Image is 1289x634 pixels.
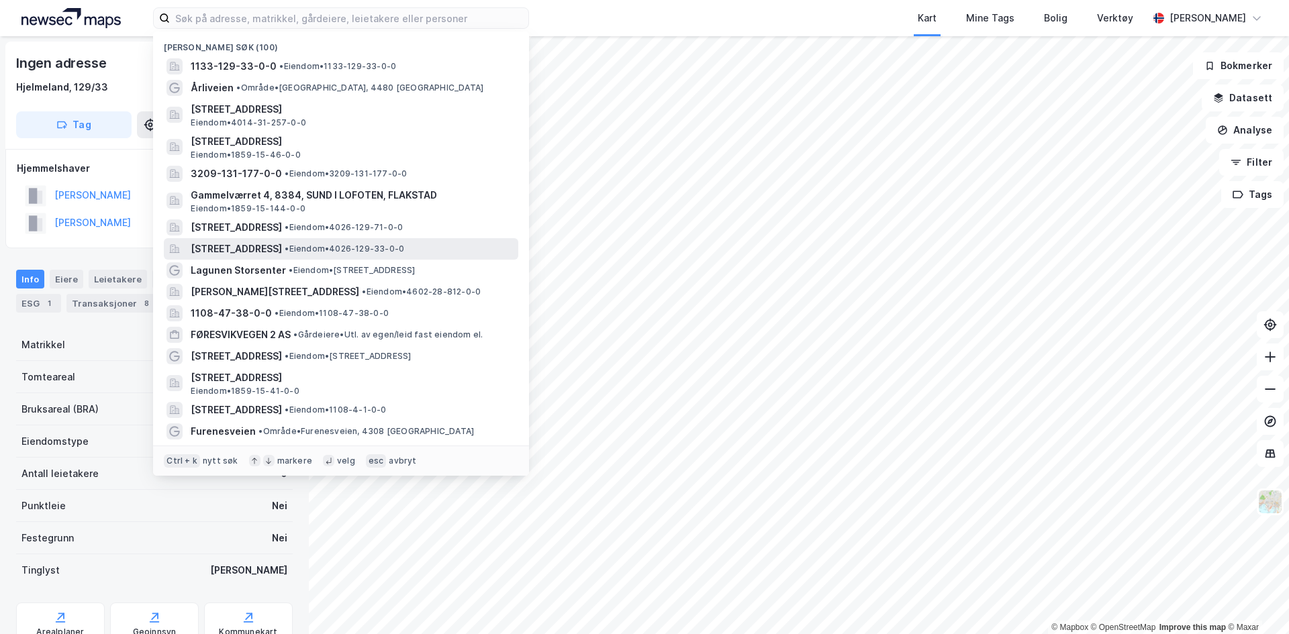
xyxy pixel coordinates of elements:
[1257,489,1283,515] img: Z
[152,270,203,288] div: Datasett
[285,168,407,179] span: Eiendom • 3209-131-177-0-0
[191,117,306,128] span: Eiendom • 4014-31-257-0-0
[1097,10,1133,26] div: Verktøy
[272,530,287,546] div: Nei
[389,456,416,466] div: avbryt
[285,405,386,415] span: Eiendom • 1108-4-1-0-0
[191,402,282,418] span: [STREET_ADDRESS]
[21,498,66,514] div: Punktleie
[191,305,272,321] span: 1108-47-38-0-0
[1091,623,1156,632] a: OpenStreetMap
[21,530,74,546] div: Festegrunn
[191,386,299,397] span: Eiendom • 1859-15-41-0-0
[285,222,289,232] span: •
[191,327,291,343] span: FØRESVIKVEGEN 2 AS
[21,369,75,385] div: Tomteareal
[140,297,153,310] div: 8
[191,150,300,160] span: Eiendom • 1859-15-46-0-0
[203,456,238,466] div: nytt søk
[1221,181,1284,208] button: Tags
[170,8,528,28] input: Søk på adresse, matrikkel, gårdeiere, leietakere eller personer
[1219,149,1284,176] button: Filter
[1202,85,1284,111] button: Datasett
[337,456,355,466] div: velg
[366,454,387,468] div: esc
[285,222,403,233] span: Eiendom • 4026-129-71-0-0
[191,101,513,117] span: [STREET_ADDRESS]
[362,286,366,297] span: •
[16,111,132,138] button: Tag
[191,445,513,461] span: [STREET_ADDRESS]
[16,294,61,313] div: ESG
[236,83,240,93] span: •
[1044,10,1067,26] div: Bolig
[258,426,262,436] span: •
[1222,570,1289,634] iframe: Chat Widget
[277,456,312,466] div: markere
[191,166,282,182] span: 3209-131-177-0-0
[191,423,256,439] span: Furenesveien
[362,286,481,297] span: Eiendom • 4602-28-812-0-0
[21,401,99,417] div: Bruksareal (BRA)
[258,426,474,437] span: Område • Furenesveien, 4308 [GEOGRAPHIC_DATA]
[153,32,529,56] div: [PERSON_NAME] søk (100)
[1206,117,1284,144] button: Analyse
[191,348,282,364] span: [STREET_ADDRESS]
[17,160,292,176] div: Hjemmelshaver
[191,284,359,300] span: [PERSON_NAME][STREET_ADDRESS]
[164,454,200,468] div: Ctrl + k
[1222,570,1289,634] div: Kontrollprogram for chat
[279,61,283,71] span: •
[191,80,234,96] span: Årliveien
[66,294,158,313] div: Transaksjoner
[293,329,297,339] span: •
[285,244,289,254] span: •
[285,405,289,415] span: •
[1051,623,1088,632] a: Mapbox
[293,329,483,340] span: Gårdeiere • Utl. av egen/leid fast eiendom el.
[16,270,44,288] div: Info
[191,134,513,150] span: [STREET_ADDRESS]
[279,61,396,72] span: Eiendom • 1133-129-33-0-0
[1193,52,1284,79] button: Bokmerker
[191,203,305,214] span: Eiendom • 1859-15-144-0-0
[1159,623,1226,632] a: Improve this map
[272,498,287,514] div: Nei
[191,58,277,74] span: 1133-129-33-0-0
[21,337,65,353] div: Matrikkel
[21,466,99,482] div: Antall leietakere
[966,10,1014,26] div: Mine Tags
[289,265,293,275] span: •
[191,370,513,386] span: [STREET_ADDRESS]
[21,562,60,578] div: Tinglyst
[191,219,282,235] span: [STREET_ADDRESS]
[191,187,513,203] span: Gammelværret 4, 8384, SUND I LOFOTEN, FLAKSTAD
[50,270,83,288] div: Eiere
[275,308,279,318] span: •
[210,562,287,578] div: [PERSON_NAME]
[236,83,483,93] span: Område • [GEOGRAPHIC_DATA], 4480 [GEOGRAPHIC_DATA]
[289,265,415,276] span: Eiendom • [STREET_ADDRESS]
[285,244,404,254] span: Eiendom • 4026-129-33-0-0
[285,351,411,362] span: Eiendom • [STREET_ADDRESS]
[191,262,286,278] span: Lagunen Storsenter
[918,10,937,26] div: Kart
[42,297,56,310] div: 1
[191,241,282,257] span: [STREET_ADDRESS]
[16,52,109,74] div: Ingen adresse
[285,351,289,361] span: •
[16,79,108,95] div: Hjelmeland, 129/33
[275,308,389,319] span: Eiendom • 1108-47-38-0-0
[21,433,89,450] div: Eiendomstype
[285,168,289,178] span: •
[21,8,121,28] img: logo.a4113a55bc3d86da70a041830d287a7e.svg
[89,270,147,288] div: Leietakere
[1169,10,1246,26] div: [PERSON_NAME]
